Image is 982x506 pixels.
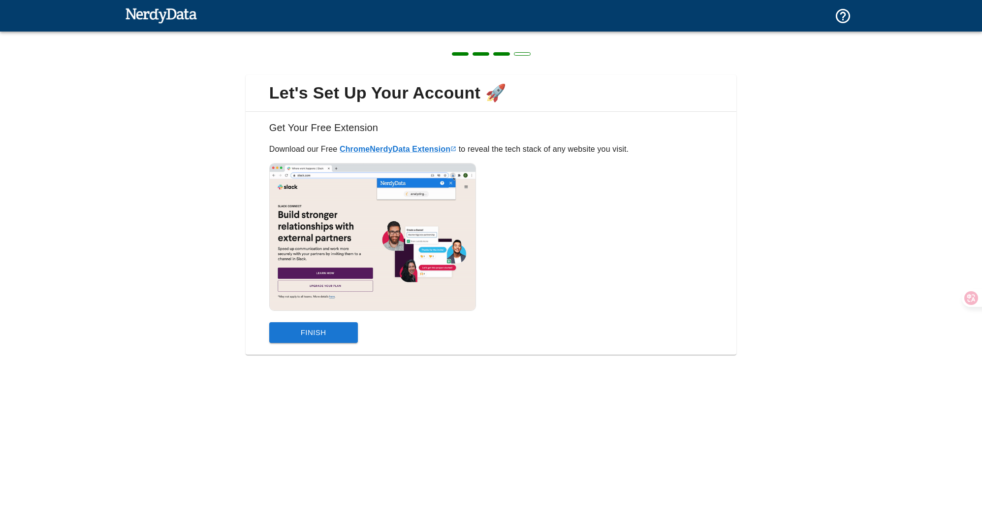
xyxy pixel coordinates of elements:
[269,143,713,155] p: Download our Free to reveal the tech stack of any website you visit.
[125,5,197,25] img: NerdyData.com
[933,436,970,473] iframe: Drift Widget Chat Controller
[253,120,729,143] h6: Get Your Free Extension
[269,322,358,343] button: Finish
[340,145,456,153] a: ChromeNerdyData Extension
[253,83,729,103] span: Let's Set Up Your Account 🚀
[828,1,857,31] button: Support and Documentation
